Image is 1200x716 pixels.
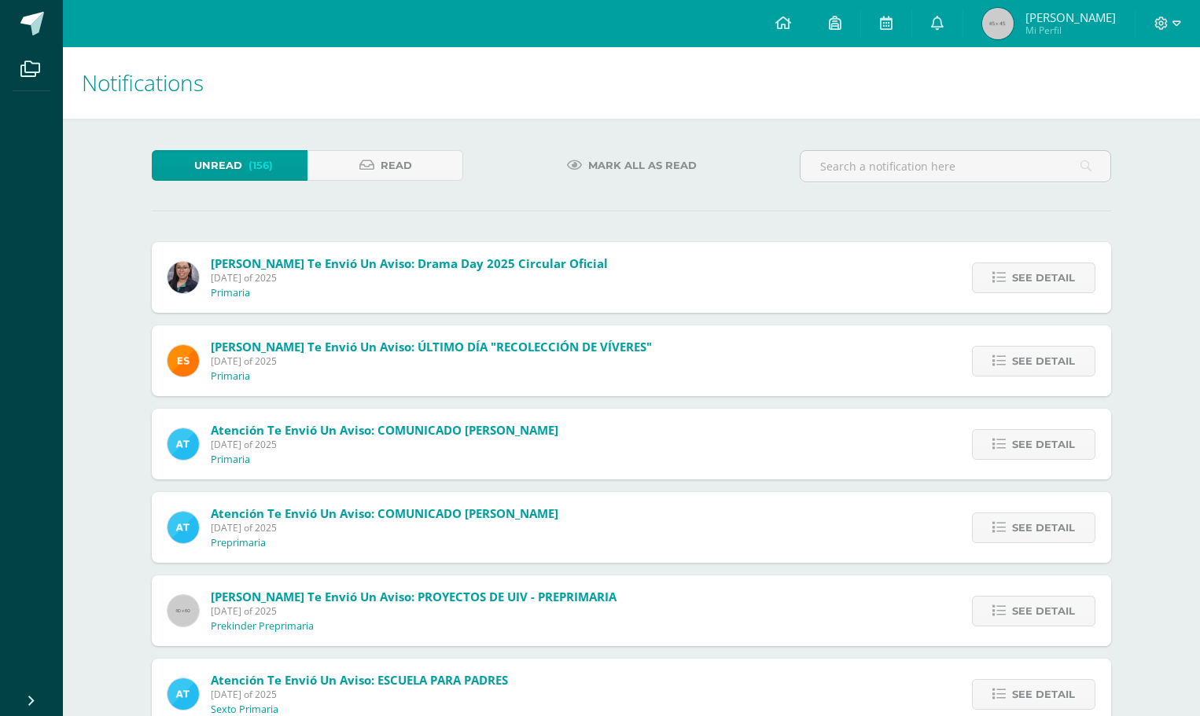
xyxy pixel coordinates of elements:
img: 9fc725f787f6a993fc92a288b7a8b70c.png [167,512,199,543]
span: [DATE] of 2025 [211,521,558,534]
p: Prekinder Preprimaria [211,620,314,633]
img: 45x45 [982,8,1014,39]
span: See detail [1012,680,1075,709]
span: [PERSON_NAME] te envió un aviso: ÚLTIMO DÍA "RECOLECCIÓN DE VÍVERES" [211,339,652,354]
p: Primaria [211,287,250,299]
img: 6fb385528ffb729c9b944b13f11ee051.png [167,262,199,293]
span: [DATE] of 2025 [211,354,652,368]
span: [DATE] of 2025 [211,688,508,701]
span: Read [381,151,412,180]
p: Primaria [211,370,250,383]
span: Atención te envió un aviso: ESCUELA PARA PADRES [211,672,508,688]
span: See detail [1012,430,1075,459]
input: Search a notification here [801,151,1110,182]
span: Atención te envió un aviso: COMUNICADO [PERSON_NAME] [211,505,558,521]
p: Sexto Primaria [211,703,278,716]
span: See detail [1012,597,1075,626]
a: Mark all as read [547,150,716,181]
span: [PERSON_NAME] te envió un aviso: PROYECTOS DE UIV - PREPRIMARIA [211,589,617,604]
span: Mi Perfil [1025,24,1116,37]
span: (156) [248,151,273,180]
span: [PERSON_NAME] te envió un aviso: Drama Day 2025 Circular oficial [211,255,608,271]
a: Read [307,150,463,181]
span: Mark all as read [588,151,697,180]
p: Preprimaria [211,537,266,549]
p: Primaria [211,453,250,466]
span: See detail [1012,263,1075,292]
img: 60x60 [167,595,199,626]
img: 4ba0fbdb24318f1bbd103ebd070f4524.png [167,345,199,376]
img: 9fc725f787f6a993fc92a288b7a8b70c.png [167,428,199,460]
span: [DATE] of 2025 [211,271,608,285]
span: See detail [1012,347,1075,376]
span: Atención te envió un aviso: COMUNICADO [PERSON_NAME] [211,422,558,438]
span: Unread [194,151,242,180]
span: Notifications [82,68,204,97]
img: 9fc725f787f6a993fc92a288b7a8b70c.png [167,678,199,710]
a: Unread(156) [152,150,307,181]
span: [PERSON_NAME] [1025,9,1116,25]
span: See detail [1012,513,1075,542]
span: [DATE] of 2025 [211,604,617,618]
span: [DATE] of 2025 [211,438,558,451]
